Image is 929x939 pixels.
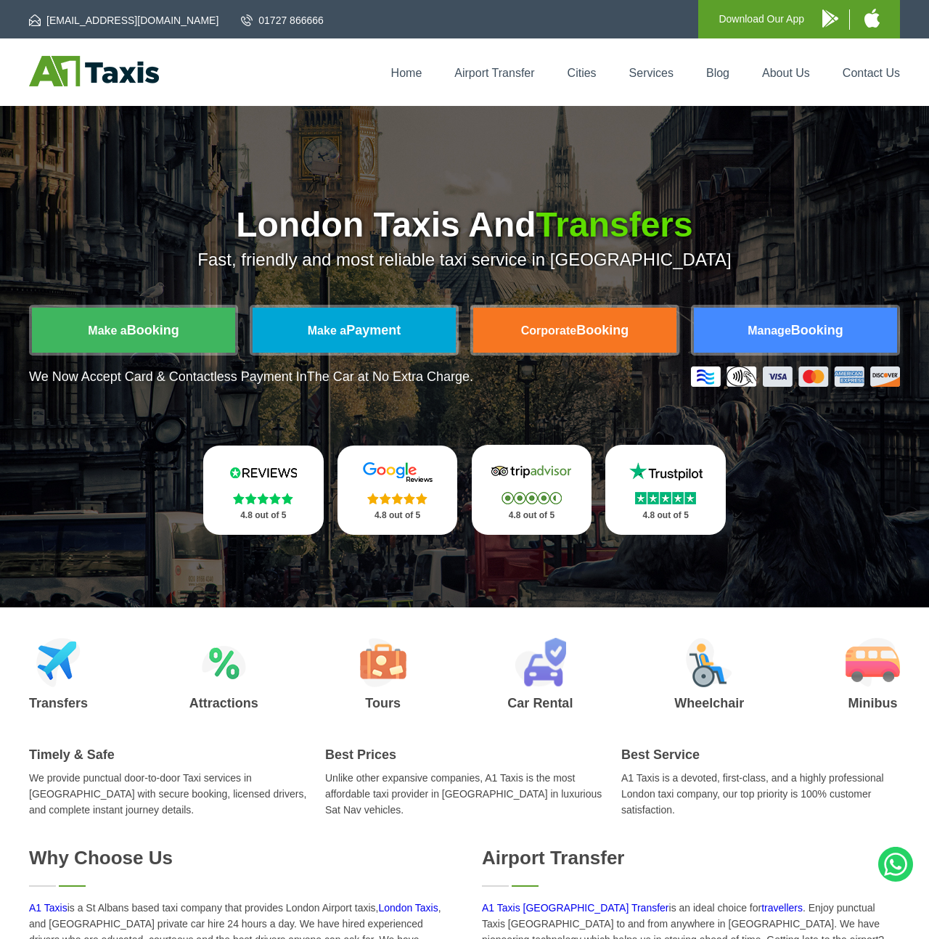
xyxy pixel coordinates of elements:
[621,747,900,763] h2: Best Service
[674,697,744,710] h3: Wheelchair
[706,67,729,79] a: Blog
[360,697,406,710] h3: Tours
[472,445,592,535] a: Tripadvisor Stars 4.8 out of 5
[29,902,67,914] a: A1 Taxis
[354,462,441,483] img: Google
[761,902,803,914] a: travellers
[29,847,447,869] h2: Why Choose Us
[521,324,576,337] span: Corporate
[203,446,324,535] a: Reviews.io Stars 4.8 out of 5
[454,67,534,79] a: Airport Transfer
[482,847,900,869] h2: Airport Transfer
[29,208,900,242] h1: London Taxis And
[488,507,576,525] p: 4.8 out of 5
[686,638,732,687] img: Wheelchair
[29,747,308,763] h2: Timely & Safe
[253,308,456,353] a: Make aPayment
[482,902,669,914] a: A1 Taxis [GEOGRAPHIC_DATA] Transfer
[36,638,81,687] img: Airport Transfers
[488,461,575,483] img: Tripadvisor
[29,250,900,270] p: Fast, friendly and most reliable taxi service in [GEOGRAPHIC_DATA]
[391,67,422,79] a: Home
[502,492,562,504] img: Stars
[32,308,235,353] a: Make aBooking
[308,324,346,337] span: Make a
[507,697,573,710] h3: Car Rental
[864,9,880,28] img: A1 Taxis iPhone App
[353,507,442,525] p: 4.8 out of 5
[622,461,709,483] img: Trustpilot
[325,747,604,763] h2: Best Prices
[189,697,258,710] h3: Attractions
[29,770,308,818] p: We provide punctual door-to-door Taxi services in [GEOGRAPHIC_DATA] with secure booking, licensed...
[621,770,900,818] p: A1 Taxis is a devoted, first-class, and a highly professional London taxi company, our top priori...
[605,445,726,535] a: Trustpilot Stars 4.8 out of 5
[337,446,458,535] a: Google Stars 4.8 out of 5
[367,493,427,504] img: Stars
[29,369,473,385] p: We Now Accept Card & Contactless Payment In
[694,308,897,353] a: ManageBooking
[846,638,900,687] img: Minibus
[621,507,710,525] p: 4.8 out of 5
[241,13,324,28] a: 01727 866666
[719,10,804,28] p: Download Our App
[748,324,791,337] span: Manage
[473,308,676,353] a: CorporateBooking
[29,697,88,710] h3: Transfers
[220,462,307,483] img: Reviews.io
[219,507,308,525] p: 4.8 out of 5
[202,638,246,687] img: Attractions
[568,67,597,79] a: Cities
[843,67,900,79] a: Contact Us
[325,770,604,818] p: Unlike other expansive companies, A1 Taxis is the most affordable taxi provider in [GEOGRAPHIC_DA...
[88,324,126,337] span: Make a
[233,493,293,504] img: Stars
[360,638,406,687] img: Tours
[307,369,473,384] span: The Car at No Extra Charge.
[629,67,674,79] a: Services
[29,13,218,28] a: [EMAIL_ADDRESS][DOMAIN_NAME]
[378,902,438,914] a: London Taxis
[691,366,900,387] img: Credit And Debit Cards
[536,205,693,244] span: Transfers
[29,56,159,86] img: A1 Taxis St Albans LTD
[762,67,810,79] a: About Us
[635,492,696,504] img: Stars
[822,9,838,28] img: A1 Taxis Android App
[515,638,566,687] img: Car Rental
[846,697,900,710] h3: Minibus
